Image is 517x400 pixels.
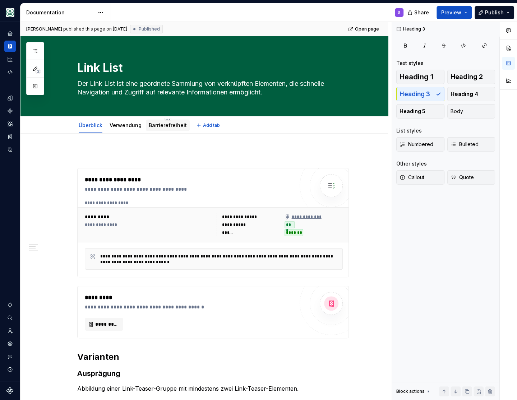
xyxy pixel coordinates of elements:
[414,9,429,16] span: Share
[4,92,16,104] a: Design tokens
[447,104,495,118] button: Body
[76,59,347,76] textarea: Link List
[451,90,478,98] span: Heading 4
[194,120,223,130] button: Add tab
[451,108,463,115] span: Body
[35,69,41,74] span: 2
[437,6,472,19] button: Preview
[451,73,483,80] span: Heading 2
[396,60,424,67] div: Text styles
[4,28,16,39] a: Home
[146,117,190,132] div: Barrierefreiheit
[6,387,14,394] svg: Supernova Logo
[26,26,62,32] span: [PERSON_NAME]
[404,6,434,19] button: Share
[451,141,479,148] span: Bulleted
[447,170,495,185] button: Quote
[149,122,187,128] a: Barrierefreiheit
[4,118,16,130] a: Assets
[355,26,379,32] span: Open page
[4,41,16,52] a: Documentation
[398,10,401,15] div: S
[396,170,444,185] button: Callout
[396,104,444,118] button: Heading 5
[396,137,444,152] button: Numbered
[77,384,349,393] p: Abbildung einer Link-Teaser-Gruppe mit mindestens zwei Link-Teaser-Elementen.
[203,122,220,128] span: Add tab
[4,144,16,155] a: Data sources
[396,386,431,396] div: Block actions
[396,127,422,134] div: List styles
[447,137,495,152] button: Bulleted
[4,299,16,311] button: Notifications
[485,9,504,16] span: Publish
[77,369,120,378] strong: Ausprägung
[346,24,382,34] a: Open page
[4,325,16,336] a: Invite team
[400,108,425,115] span: Heading 5
[63,26,127,32] div: published this page on [DATE]
[475,6,514,19] button: Publish
[4,105,16,117] a: Components
[4,54,16,65] a: Analytics
[4,312,16,324] button: Search ⌘K
[6,8,14,17] img: df5db9ef-aba0-4771-bf51-9763b7497661.png
[447,87,495,101] button: Heading 4
[396,160,427,167] div: Other styles
[107,117,144,132] div: Verwendung
[4,131,16,143] a: Storybook stories
[396,70,444,84] button: Heading 1
[400,141,433,148] span: Numbered
[139,26,160,32] span: Published
[4,66,16,78] a: Code automation
[451,174,474,181] span: Quote
[400,174,424,181] span: Callout
[4,338,16,349] a: Settings
[26,9,94,16] div: Documentation
[4,351,16,362] button: Contact support
[76,78,347,98] textarea: Der Link List ist eine geordnete Sammlung von verknüpften Elementen, die schnelle Navigation und ...
[441,9,461,16] span: Preview
[77,351,349,363] h2: Varianten
[79,122,102,128] a: Überblick
[447,70,495,84] button: Heading 2
[76,117,105,132] div: Überblick
[110,122,142,128] a: Verwendung
[400,73,433,80] span: Heading 1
